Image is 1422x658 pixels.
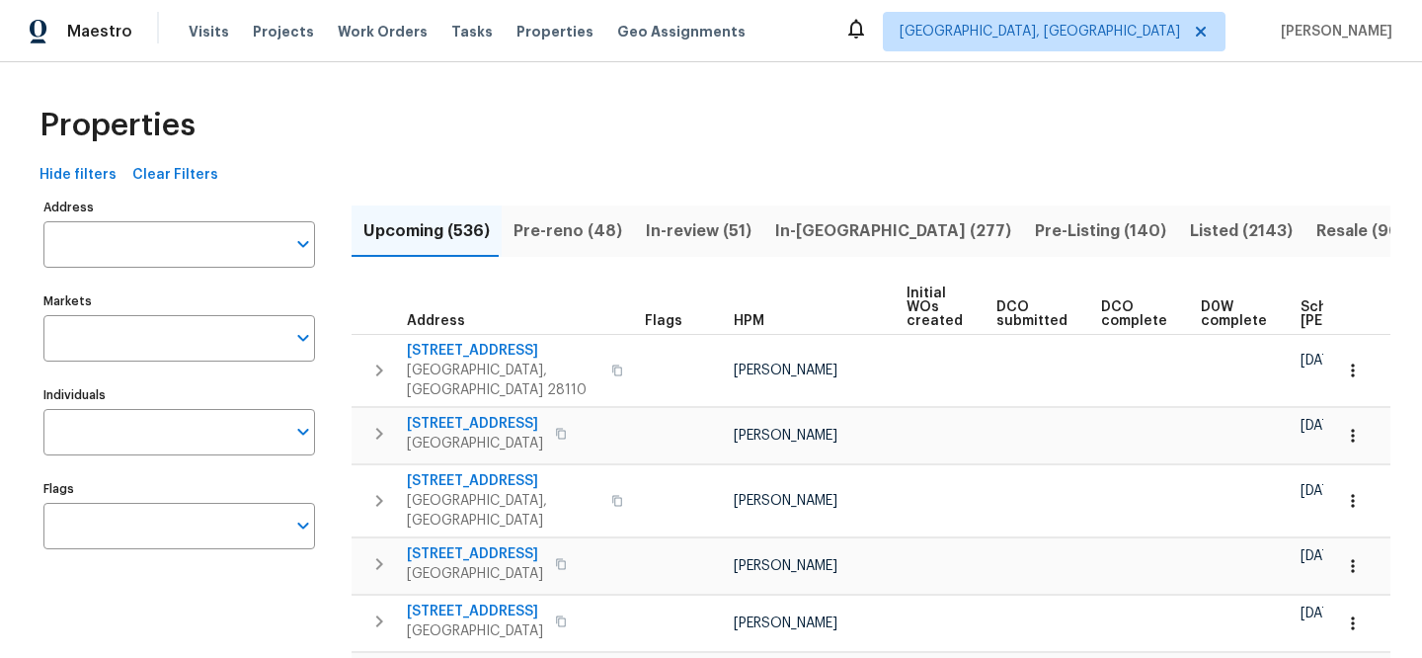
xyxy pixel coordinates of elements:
span: Properties [516,22,593,41]
span: Maestro [67,22,132,41]
span: D0W complete [1201,300,1267,328]
span: [PERSON_NAME] [734,559,837,573]
span: DCO complete [1101,300,1167,328]
span: Work Orders [338,22,428,41]
span: Upcoming (536) [363,217,490,245]
button: Clear Filters [124,157,226,194]
button: Open [289,230,317,258]
span: [STREET_ADDRESS] [407,414,543,434]
span: Scheduled [PERSON_NAME] [1301,300,1412,328]
button: Open [289,512,317,539]
span: DCO submitted [996,300,1067,328]
span: Pre-Listing (140) [1035,217,1166,245]
span: [PERSON_NAME] [734,364,837,377]
span: Hide filters [39,163,117,188]
span: Tasks [451,25,493,39]
span: Address [407,314,465,328]
span: Projects [253,22,314,41]
span: Visits [189,22,229,41]
span: [GEOGRAPHIC_DATA], [GEOGRAPHIC_DATA] 28110 [407,361,599,400]
span: Initial WOs created [907,287,963,328]
label: Markets [43,295,315,307]
span: Clear Filters [132,163,218,188]
span: [STREET_ADDRESS] [407,602,543,621]
span: Listed (2143) [1190,217,1293,245]
span: [PERSON_NAME] [734,494,837,508]
span: Resale (909) [1316,217,1417,245]
span: [GEOGRAPHIC_DATA] [407,621,543,641]
label: Flags [43,483,315,495]
span: [GEOGRAPHIC_DATA] [407,564,543,584]
span: [PERSON_NAME] [1273,22,1392,41]
span: [STREET_ADDRESS] [407,341,599,361]
button: Hide filters [32,157,124,194]
span: [DATE] [1301,549,1342,563]
button: Open [289,418,317,446]
span: Pre-reno (48) [513,217,622,245]
span: [GEOGRAPHIC_DATA], [GEOGRAPHIC_DATA] [407,491,599,531]
span: Flags [645,314,682,328]
span: [STREET_ADDRESS] [407,544,543,564]
span: HPM [734,314,764,328]
span: [PERSON_NAME] [734,617,837,630]
span: [DATE] [1301,607,1342,620]
label: Individuals [43,389,315,401]
span: In-review (51) [646,217,751,245]
span: [DATE] [1301,354,1342,368]
span: Properties [39,116,196,135]
span: In-[GEOGRAPHIC_DATA] (277) [775,217,1011,245]
span: [GEOGRAPHIC_DATA] [407,434,543,453]
span: [DATE] [1301,484,1342,498]
label: Address [43,202,315,213]
span: [PERSON_NAME] [734,429,837,443]
span: [STREET_ADDRESS] [407,471,599,491]
span: Geo Assignments [617,22,746,41]
span: [DATE] [1301,419,1342,433]
button: Open [289,324,317,352]
span: [GEOGRAPHIC_DATA], [GEOGRAPHIC_DATA] [900,22,1180,41]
